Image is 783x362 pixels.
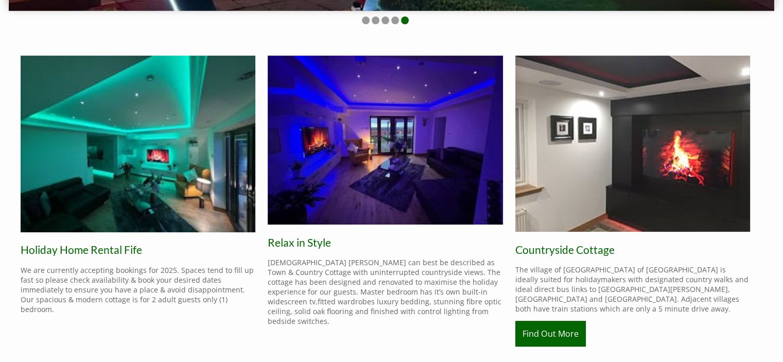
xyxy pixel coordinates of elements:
[515,265,750,314] p: The village of [GEOGRAPHIC_DATA] of [GEOGRAPHIC_DATA] is ideally suited for holidaymakers with de...
[515,321,586,347] a: Find Out More
[21,243,255,256] h2: Holiday Home Rental Fife
[268,257,502,326] p: [DEMOGRAPHIC_DATA] [PERSON_NAME] can best be described as Town & Country Cottage with uninterrupt...
[515,243,750,256] h2: Countryside Cottage
[268,236,502,249] h2: Relax in Style
[21,265,255,314] p: We are currently accepting bookings for 2025. Spaces tend to fill up fast so please check availab...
